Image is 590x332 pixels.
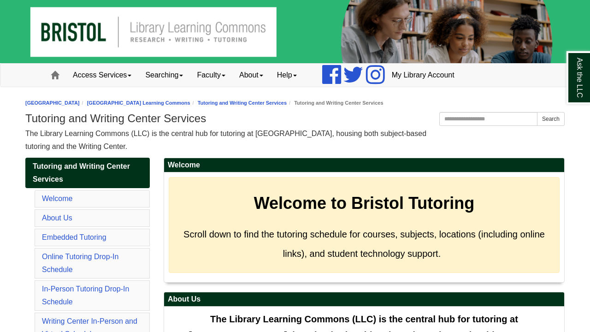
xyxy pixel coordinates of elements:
a: About Us [42,214,72,222]
a: [GEOGRAPHIC_DATA] [25,100,80,106]
a: My Library Account [385,64,461,87]
li: Tutoring and Writing Center Services [287,99,383,107]
a: Tutoring and Writing Center Services [198,100,287,106]
span: Scroll down to find the tutoring schedule for courses, subjects, locations (including online link... [183,229,545,259]
span: The Library Learning Commons (LLC) is the central hub for tutoring at [GEOGRAPHIC_DATA], housing ... [25,130,426,150]
a: Access Services [66,64,138,87]
span: Tutoring and Writing Center Services [33,162,130,183]
button: Search [537,112,565,126]
h1: Tutoring and Writing Center Services [25,112,565,125]
a: About [232,64,270,87]
nav: breadcrumb [25,99,565,107]
strong: Welcome to Bristol Tutoring [254,194,475,213]
h2: Welcome [164,158,564,172]
a: Online Tutoring Drop-In Schedule [42,253,118,273]
a: Tutoring and Writing Center Services [25,158,150,188]
a: [GEOGRAPHIC_DATA] Learning Commons [87,100,190,106]
h2: About Us [164,292,564,307]
a: In-Person Tutoring Drop-In Schedule [42,285,129,306]
a: Help [270,64,304,87]
a: Welcome [42,195,72,202]
a: Searching [138,64,190,87]
a: Embedded Tutoring [42,233,106,241]
a: Faculty [190,64,232,87]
